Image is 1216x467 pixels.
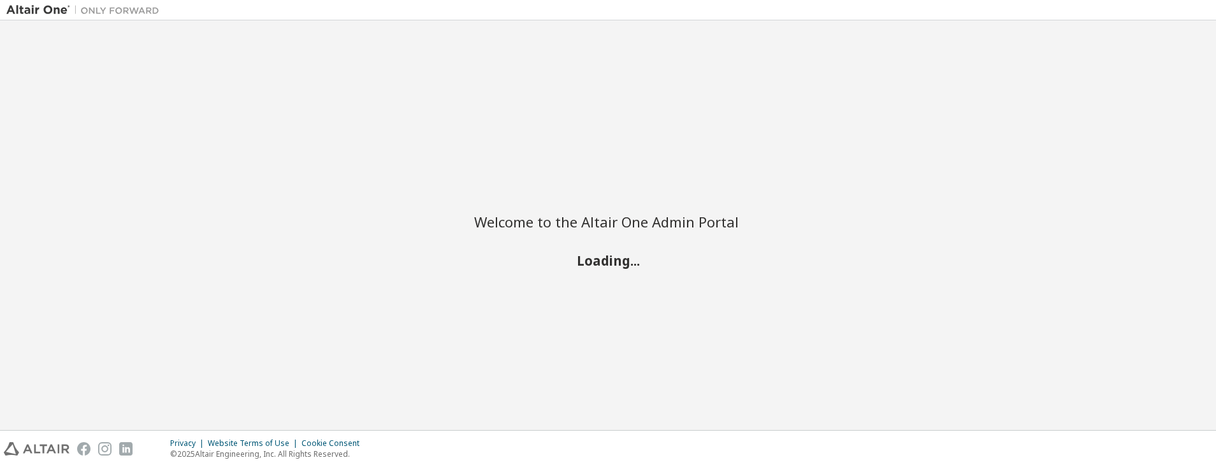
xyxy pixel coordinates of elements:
[170,449,367,459] p: © 2025 Altair Engineering, Inc. All Rights Reserved.
[6,4,166,17] img: Altair One
[77,442,90,456] img: facebook.svg
[208,438,301,449] div: Website Terms of Use
[170,438,208,449] div: Privacy
[4,442,69,456] img: altair_logo.svg
[301,438,367,449] div: Cookie Consent
[474,252,742,268] h2: Loading...
[119,442,133,456] img: linkedin.svg
[474,213,742,231] h2: Welcome to the Altair One Admin Portal
[98,442,112,456] img: instagram.svg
